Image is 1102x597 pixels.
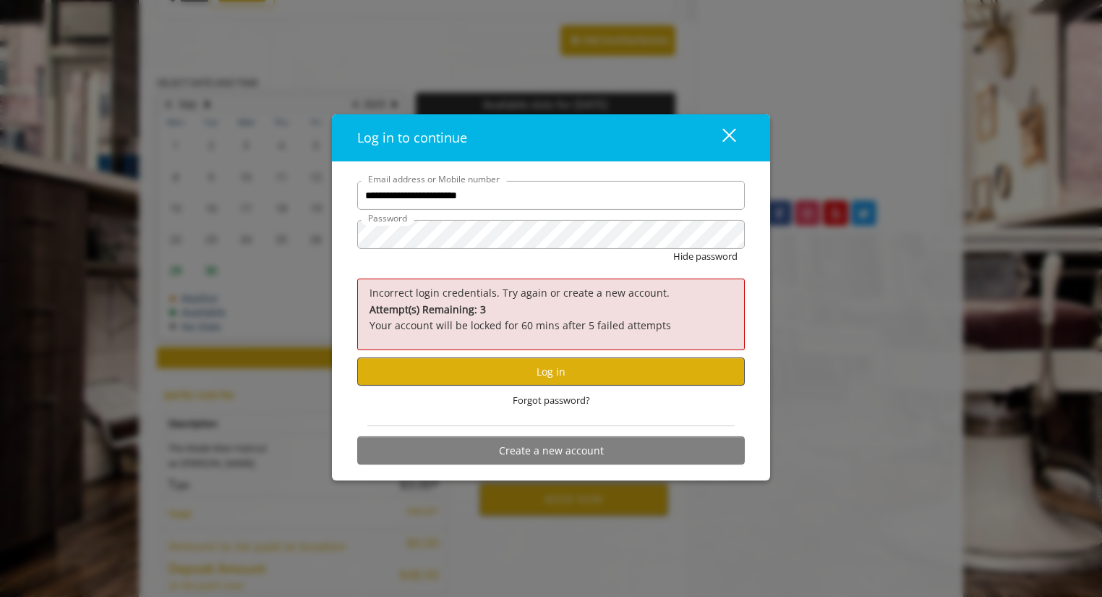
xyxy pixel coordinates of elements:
div: close dialog [706,127,735,149]
input: Email address or Mobile number [357,181,745,210]
button: close dialog [696,123,745,153]
button: Hide password [673,249,738,264]
p: Your account will be locked for 60 mins after 5 failed attempts [370,302,732,334]
span: Log in to continue [357,129,467,146]
button: Create a new account [357,436,745,465]
span: Forgot password? [513,393,590,408]
input: Password [357,220,745,249]
label: Email address or Mobile number [361,172,507,186]
label: Password [361,211,414,225]
button: Log in [357,357,745,386]
span: Incorrect login credentials. Try again or create a new account. [370,286,670,300]
b: Attempt(s) Remaining: 3 [370,302,486,316]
